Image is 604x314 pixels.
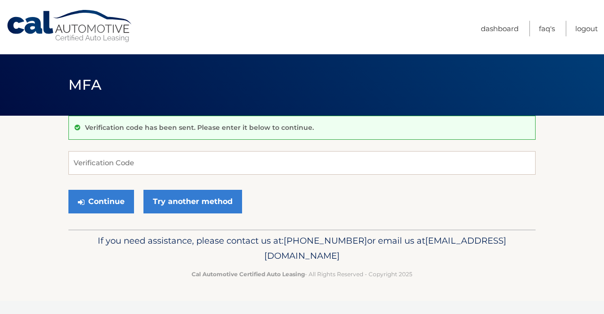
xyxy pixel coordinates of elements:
a: FAQ's [539,21,555,36]
a: Logout [575,21,598,36]
span: [EMAIL_ADDRESS][DOMAIN_NAME] [264,235,506,261]
p: If you need assistance, please contact us at: or email us at [75,233,529,263]
a: Try another method [143,190,242,213]
input: Verification Code [68,151,536,175]
button: Continue [68,190,134,213]
a: Dashboard [481,21,519,36]
span: MFA [68,76,101,93]
span: [PHONE_NUMBER] [284,235,367,246]
a: Cal Automotive [6,9,134,43]
p: - All Rights Reserved - Copyright 2025 [75,269,529,279]
strong: Cal Automotive Certified Auto Leasing [192,271,305,278]
p: Verification code has been sent. Please enter it below to continue. [85,123,314,132]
